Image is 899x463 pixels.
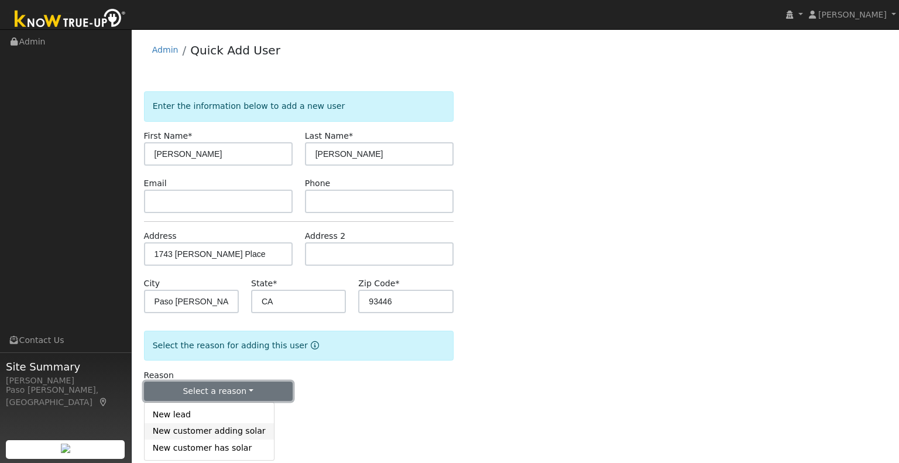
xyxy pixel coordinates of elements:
label: Email [144,177,167,190]
span: Required [395,279,399,288]
label: City [144,277,160,290]
label: Address [144,230,177,242]
img: retrieve [61,444,70,453]
label: Address 2 [305,230,346,242]
button: Select a reason [144,382,293,402]
label: Last Name [305,130,353,142]
label: First Name [144,130,193,142]
label: Zip Code [358,277,399,290]
div: [PERSON_NAME] [6,375,125,387]
img: Know True-Up [9,6,132,33]
span: [PERSON_NAME] [818,10,887,19]
a: Reason for new user [308,341,319,350]
a: Map [98,397,109,407]
span: Site Summary [6,359,125,375]
div: Select the reason for adding this user [144,331,454,361]
span: Required [188,131,192,140]
div: Enter the information below to add a new user [144,91,454,121]
a: New lead [145,407,274,423]
span: Required [273,279,277,288]
a: Admin [152,45,179,54]
label: Reason [144,369,174,382]
span: Required [349,131,353,140]
a: New customer adding solar [145,423,274,440]
label: Phone [305,177,331,190]
div: Paso [PERSON_NAME], [GEOGRAPHIC_DATA] [6,384,125,409]
a: New customer has solar [145,440,274,456]
label: State [251,277,277,290]
a: Quick Add User [190,43,280,57]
